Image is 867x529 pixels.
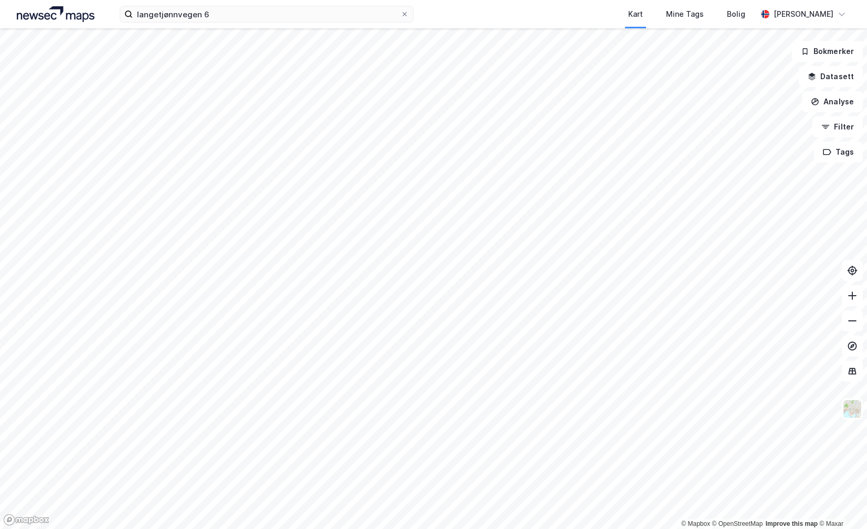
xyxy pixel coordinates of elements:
div: Bolig [727,8,745,20]
img: logo.a4113a55bc3d86da70a041830d287a7e.svg [17,6,94,22]
a: Mapbox [681,520,710,527]
input: Søk på adresse, matrikkel, gårdeiere, leietakere eller personer [133,6,400,22]
iframe: Chat Widget [815,479,867,529]
a: OpenStreetMap [712,520,763,527]
div: [PERSON_NAME] [774,8,833,20]
button: Tags [814,142,863,163]
button: Analyse [802,91,863,112]
img: Z [842,399,862,419]
div: Mine Tags [666,8,704,20]
button: Filter [812,116,863,137]
button: Datasett [799,66,863,87]
div: Kart [628,8,643,20]
a: Mapbox homepage [3,514,49,526]
div: Kontrollprogram for chat [815,479,867,529]
button: Bokmerker [792,41,863,62]
a: Improve this map [766,520,818,527]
